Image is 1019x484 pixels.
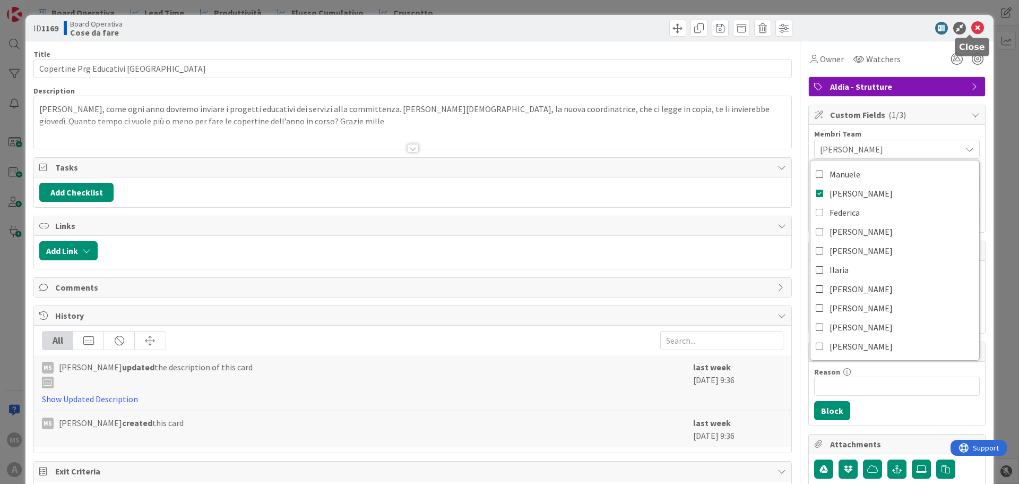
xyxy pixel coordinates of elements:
span: [PERSON_NAME] [830,243,893,259]
span: Tasks [55,161,772,174]
span: Board Operativa [70,20,123,28]
b: last week [693,362,731,372]
span: Federica [830,205,860,220]
a: [PERSON_NAME] [810,299,979,318]
span: [PERSON_NAME] [830,300,893,316]
a: Manuele [810,165,979,184]
b: Cose da fare [70,28,123,37]
b: last week [693,418,731,428]
a: [PERSON_NAME] [810,337,979,356]
b: updated [122,362,154,372]
a: [PERSON_NAME] [810,222,979,241]
b: created [122,418,152,428]
div: MS [42,418,54,429]
span: [PERSON_NAME] [830,338,893,354]
a: [PERSON_NAME] [810,318,979,337]
div: [DATE] 9:36 [693,417,783,442]
span: [PERSON_NAME] [820,143,961,156]
div: MS [42,362,54,373]
input: Search... [660,331,783,350]
span: [PERSON_NAME] [830,281,893,297]
a: [PERSON_NAME] [810,241,979,260]
a: [PERSON_NAME] [810,279,979,299]
span: Description [33,86,75,96]
div: All [42,332,73,350]
span: [PERSON_NAME] [830,319,893,335]
a: Show Updated Description [42,394,138,404]
span: Ilaria [830,262,849,278]
p: [PERSON_NAME], come ogni anno dovremo inviare i progetti educativi dei servizi alla committenza. ... [39,103,786,127]
span: Exit Criteria [55,465,772,478]
span: Support [22,2,48,14]
span: [PERSON_NAME] this card [59,417,184,429]
h5: Close [959,42,985,52]
span: ID [33,22,58,35]
span: Comments [55,281,772,294]
a: Ilaria [810,260,979,279]
span: Watchers [866,53,901,65]
span: Attachments [830,438,966,451]
label: Reason [814,367,840,377]
button: Add Checklist [39,183,114,202]
span: [PERSON_NAME] [830,224,893,240]
span: ( 1/3 ) [888,109,906,120]
label: Title [33,49,50,59]
span: Links [55,219,772,232]
span: Custom Fields [830,108,966,121]
div: [DATE] 9:36 [693,361,783,405]
span: [PERSON_NAME] the description of this card [59,361,253,388]
button: Add Link [39,241,98,260]
div: Membri Team [814,130,980,138]
span: Aldia - Strutture [830,80,966,93]
button: Block [814,401,850,420]
span: Manuele [830,166,860,182]
span: [PERSON_NAME] [830,185,893,201]
input: type card name here... [33,59,792,78]
a: [PERSON_NAME] [810,184,979,203]
a: Federica [810,203,979,222]
span: Owner [820,53,844,65]
b: 1169 [41,23,58,33]
span: History [55,309,772,322]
